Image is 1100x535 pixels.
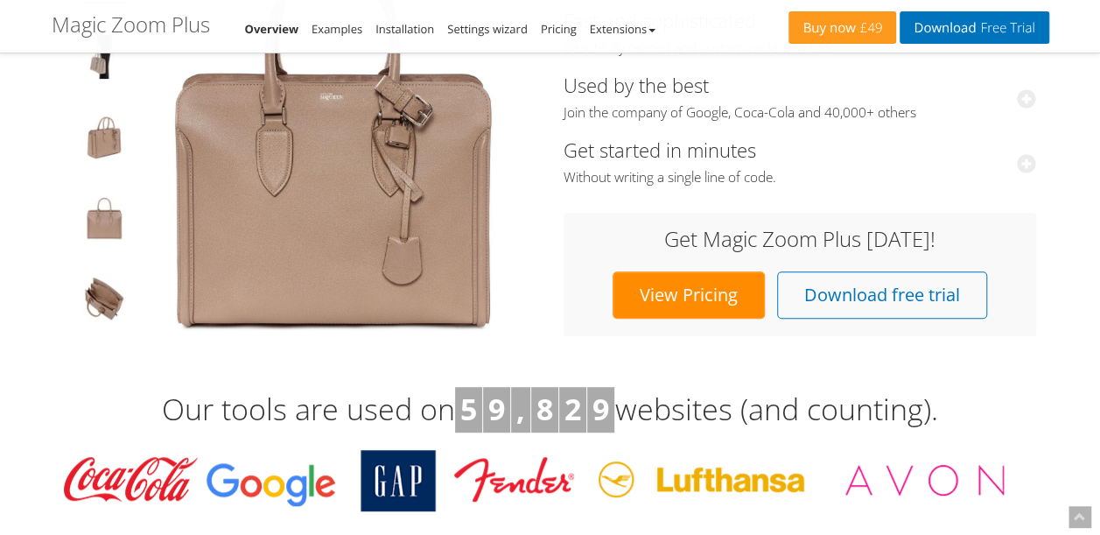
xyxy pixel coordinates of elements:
[613,271,765,319] a: View Pricing
[581,228,1019,250] h3: Get Magic Zoom Plus [DATE]!
[564,104,1036,122] span: Join the company of Google, Coca-Cola and 40,000+ others
[82,35,126,84] img: JavaScript image zoom example
[788,11,896,44] a: Buy now£49
[541,21,577,37] a: Pricing
[52,450,1023,511] img: Magic Toolbox Customers
[564,169,1036,187] span: Without writing a single line of code.
[976,21,1034,35] span: Free Trial
[245,21,299,37] a: Overview
[900,11,1048,44] a: DownloadFree Trial
[52,387,1049,433] h3: Our tools are used on websites (and counting).
[856,21,883,35] span: £49
[447,21,528,37] a: Settings wizard
[564,389,581,429] b: 2
[82,277,126,326] img: JavaScript zoom tool example
[516,389,525,429] b: ,
[488,389,505,429] b: 9
[460,389,477,429] b: 5
[564,137,1036,187] a: Get started in minutesWithout writing a single line of code.
[590,21,655,37] a: Extensions
[82,196,126,245] img: Hover image zoom example
[375,21,434,37] a: Installation
[312,21,362,37] a: Examples
[592,389,609,429] b: 9
[564,72,1036,122] a: Used by the bestJoin the company of Google, Coca-Cola and 40,000+ others
[82,116,126,165] img: jQuery image zoom example
[536,389,553,429] b: 8
[52,13,210,36] h1: Magic Zoom Plus
[777,271,987,319] a: Download free trial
